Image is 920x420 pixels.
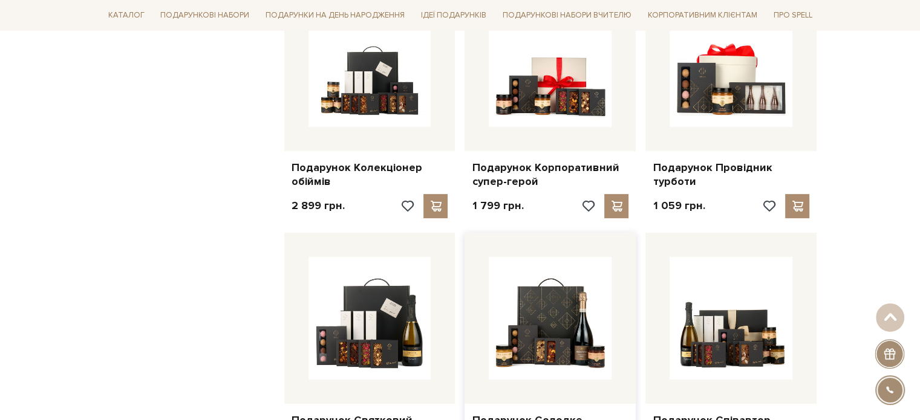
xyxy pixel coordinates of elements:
p: 1 059 грн. [653,199,705,213]
a: Корпоративним клієнтам [643,6,762,25]
a: Подарунок Корпоративний супер-герой [472,161,628,189]
p: 1 799 грн. [472,199,523,213]
p: 2 899 грн. [292,199,345,213]
a: Подарунки на День народження [261,6,409,25]
a: Ідеї подарунків [416,6,491,25]
a: Каталог [103,6,149,25]
a: Подарункові набори Вчителю [498,5,636,25]
a: Про Spell [768,6,817,25]
a: Подарункові набори [155,6,254,25]
a: Подарунок Провідник турботи [653,161,809,189]
a: Подарунок Колекціонер обіймів [292,161,448,189]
